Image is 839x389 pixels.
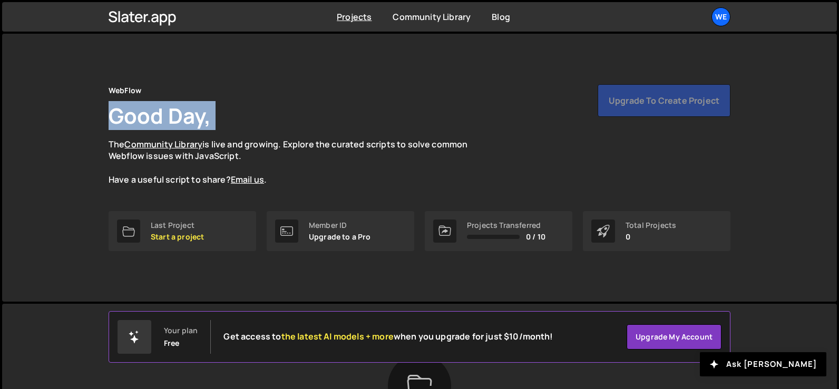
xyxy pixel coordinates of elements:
[109,84,141,97] div: WebFlow
[627,324,721,350] a: Upgrade my account
[467,221,545,230] div: Projects Transferred
[393,11,471,23] a: Community Library
[492,11,510,23] a: Blog
[337,11,372,23] a: Projects
[109,138,488,186] p: The is live and growing. Explore the curated scripts to solve common Webflow issues with JavaScri...
[626,221,676,230] div: Total Projects
[109,101,211,130] h1: Good Day,
[309,221,371,230] div: Member ID
[626,233,676,241] p: 0
[309,233,371,241] p: Upgrade to a Pro
[164,326,198,335] div: Your plan
[700,352,826,376] button: Ask [PERSON_NAME]
[711,7,730,26] a: We
[151,233,204,241] p: Start a project
[164,339,180,347] div: Free
[124,138,202,150] a: Community Library
[109,211,256,251] a: Last Project Start a project
[526,233,545,241] span: 0 / 10
[281,331,394,342] span: the latest AI models + more
[231,174,264,185] a: Email us
[151,221,204,230] div: Last Project
[223,332,553,342] h2: Get access to when you upgrade for just $10/month!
